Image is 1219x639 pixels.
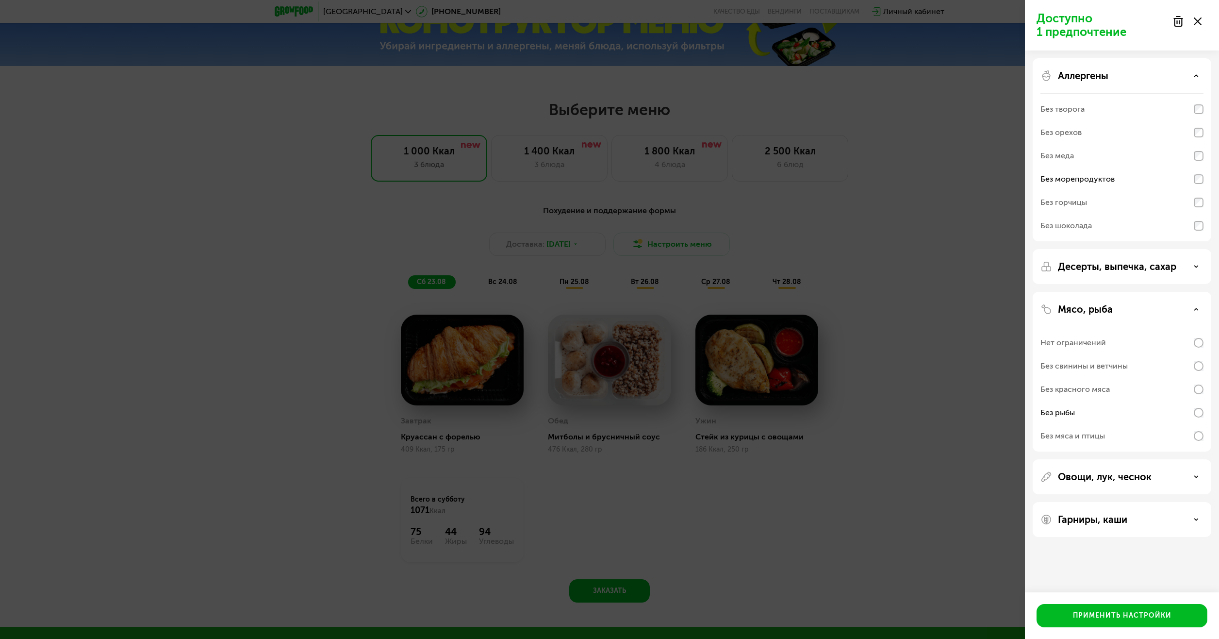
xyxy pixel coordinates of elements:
[1040,103,1085,115] div: Без творога
[1040,407,1075,419] div: Без рыбы
[1037,604,1207,627] button: Применить настройки
[1058,471,1152,483] p: Овощи, лук, чеснок
[1040,430,1105,442] div: Без мяса и птицы
[1040,197,1087,208] div: Без горчицы
[1040,384,1110,395] div: Без красного мяса
[1040,337,1106,349] div: Нет ограничений
[1058,514,1127,525] p: Гарниры, каши
[1040,360,1128,372] div: Без свинины и ветчины
[1040,127,1082,138] div: Без орехов
[1037,12,1167,39] p: Доступно 1 предпочтение
[1058,70,1108,82] p: Аллергены
[1040,173,1115,185] div: Без морепродуктов
[1040,150,1074,162] div: Без меда
[1058,303,1113,315] p: Мясо, рыба
[1058,261,1176,272] p: Десерты, выпечка, сахар
[1073,611,1171,621] div: Применить настройки
[1040,220,1092,232] div: Без шоколада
